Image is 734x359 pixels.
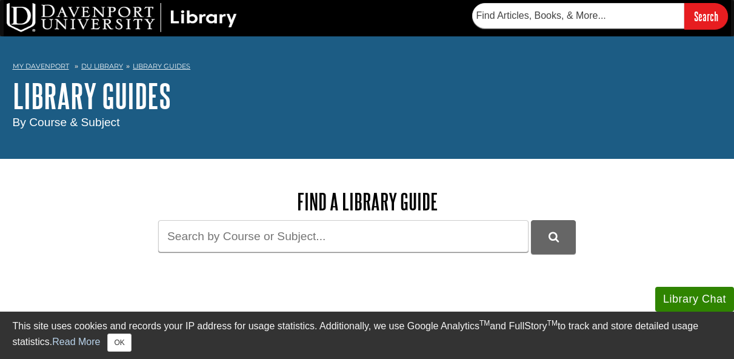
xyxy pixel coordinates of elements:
button: Library Chat [655,287,734,312]
button: DU Library Guides Search [531,220,576,253]
a: Library Guides [133,62,190,70]
a: My Davenport [13,61,69,72]
h1: Library Guides [13,78,722,114]
h2: Find a Library Guide [134,189,601,214]
input: Find Articles, Books, & More... [472,3,684,29]
form: Searches DU Library's articles, books, and more [472,3,728,29]
a: DU Library [81,62,123,70]
sup: TM [479,319,490,327]
a: Read More [52,337,100,347]
img: DU Library [7,3,237,32]
sup: TM [547,319,558,327]
button: Close [107,334,131,352]
input: Search [684,3,728,29]
div: By Course & Subject [13,114,722,132]
i: Search Library Guides [549,232,559,243]
div: This site uses cookies and records your IP address for usage statistics. Additionally, we use Goo... [13,319,722,352]
input: Search by Course or Subject... [158,220,529,252]
nav: breadcrumb [13,58,722,78]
